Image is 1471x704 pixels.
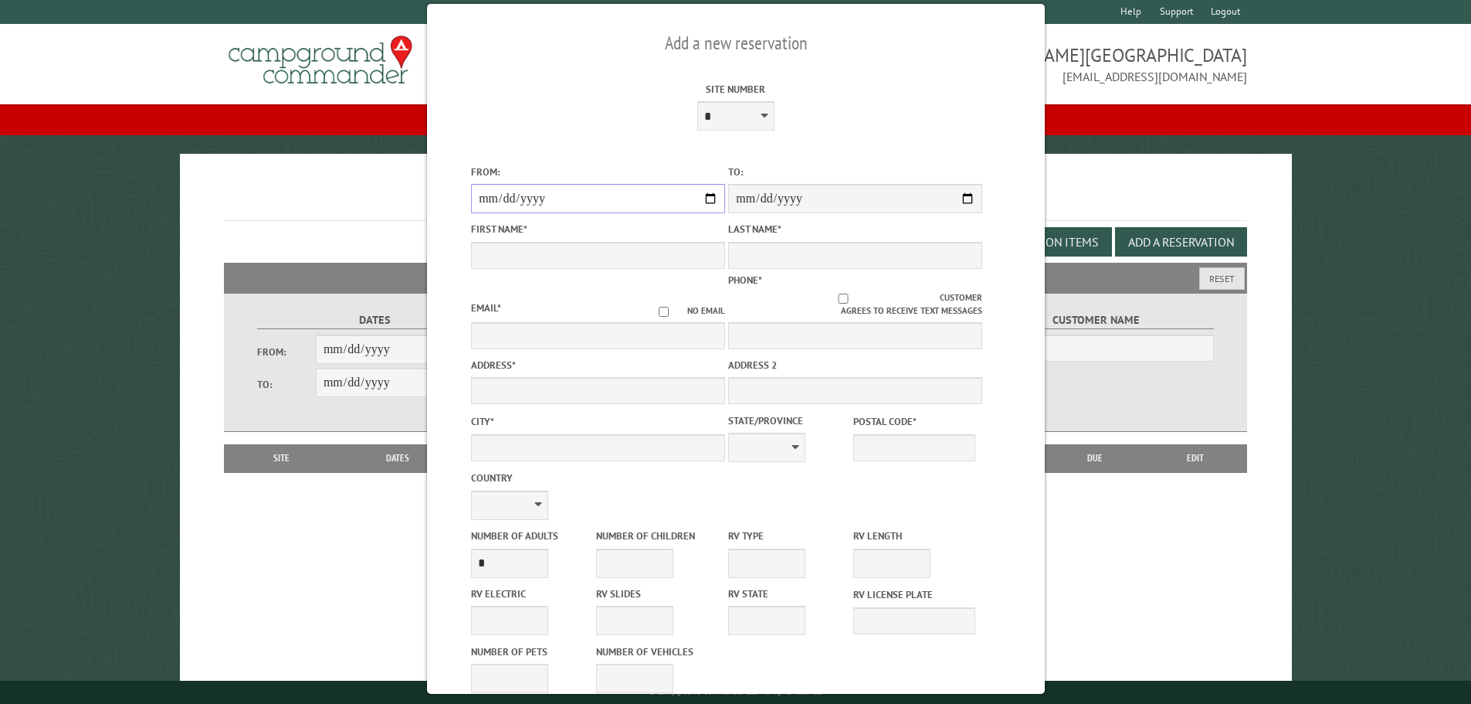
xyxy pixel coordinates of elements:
[853,529,975,543] label: RV Length
[471,471,725,485] label: Country
[596,587,718,601] label: RV Slides
[979,227,1112,257] button: Edit Add-on Items
[471,358,725,372] label: Address
[1144,444,1248,472] th: Edit
[224,30,417,90] img: Campground Commander
[728,291,982,318] label: Customer agrees to receive text messages
[471,529,593,543] label: Number of Adults
[640,307,687,317] input: No email
[728,358,982,372] label: Address 2
[978,311,1214,329] label: Customer Name
[257,345,316,359] label: From:
[471,29,1001,58] h2: Add a new reservation
[257,377,316,392] label: To:
[471,222,725,236] label: First Name
[1199,267,1245,290] button: Reset
[471,301,501,315] label: Email
[728,413,850,428] label: State/Province
[224,263,1248,292] h2: Filters
[728,274,762,287] label: Phone
[471,644,593,659] label: Number of Pets
[728,165,982,179] label: To:
[853,414,975,429] label: Postal Code
[728,587,850,601] label: RV State
[608,82,863,97] label: Site Number
[649,687,823,697] small: © Campground Commander LLC. All rights reserved.
[728,222,982,236] label: Last Name
[471,414,725,429] label: City
[596,529,718,543] label: Number of Children
[232,444,332,472] th: Site
[224,179,1248,221] h1: Reservations
[728,529,850,543] label: RV Type
[257,311,493,329] label: Dates
[853,587,975,602] label: RV License Plate
[332,444,464,472] th: Dates
[640,304,725,318] label: No email
[1115,227,1247,257] button: Add a Reservation
[471,165,725,179] label: From:
[1046,444,1144,472] th: Due
[746,294,940,304] input: Customer agrees to receive text messages
[596,644,718,659] label: Number of Vehicles
[471,587,593,601] label: RV Electric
